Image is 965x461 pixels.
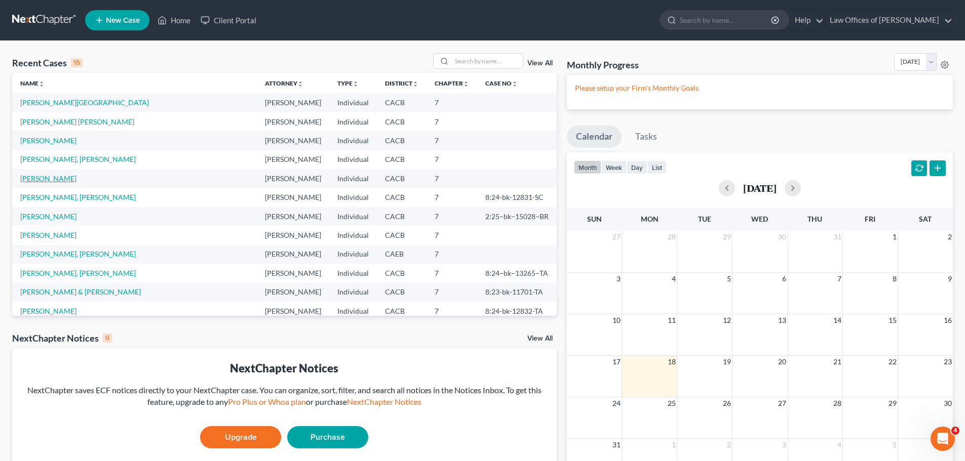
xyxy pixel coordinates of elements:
a: [PERSON_NAME] [20,174,76,183]
span: Mon [641,215,659,223]
span: 16 [943,314,953,326]
span: 3 [615,273,622,285]
i: unfold_more [353,81,359,87]
td: [PERSON_NAME] [257,188,329,206]
td: Individual [329,226,377,244]
span: 4 [671,273,677,285]
span: 4 [951,427,959,435]
td: [PERSON_NAME] [257,112,329,131]
td: Individual [329,131,377,150]
span: 31 [611,439,622,451]
span: 29 [887,397,898,409]
td: [PERSON_NAME] [257,131,329,150]
a: Calendar [567,125,622,148]
td: Individual [329,188,377,206]
td: Individual [329,245,377,264]
div: 15 [71,58,83,67]
td: 8:23-bk-11701-TA [477,283,557,302]
td: CACB [377,112,427,131]
a: [PERSON_NAME] [20,307,76,315]
td: 7 [427,131,477,150]
span: Sun [587,215,602,223]
i: unfold_more [297,81,303,87]
td: 7 [427,245,477,264]
td: [PERSON_NAME] [257,93,329,112]
input: Search by name... [452,54,523,68]
span: 21 [832,356,842,368]
a: Client Portal [196,11,261,29]
span: 3 [781,439,787,451]
td: CACB [377,264,427,282]
td: Individual [329,283,377,302]
span: 28 [667,231,677,243]
span: 29 [722,231,732,243]
span: 27 [777,397,787,409]
td: [PERSON_NAME] [257,150,329,169]
a: Nameunfold_more [20,79,45,87]
a: [PERSON_NAME] [20,136,76,145]
a: [PERSON_NAME], [PERSON_NAME] [20,249,136,258]
td: 7 [427,150,477,169]
span: 24 [611,397,622,409]
a: [PERSON_NAME][GEOGRAPHIC_DATA] [20,98,149,107]
span: 9 [947,273,953,285]
a: Law Offices of [PERSON_NAME] [825,11,952,29]
span: Wed [751,215,768,223]
td: CACB [377,226,427,244]
td: CACB [377,93,427,112]
a: Pro Plus or Whoa plan [228,397,306,406]
span: 31 [832,231,842,243]
td: [PERSON_NAME] [257,283,329,302]
div: 0 [103,333,112,343]
span: 2 [947,231,953,243]
td: 2:25−bk−15028−BR [477,207,557,226]
span: 30 [777,231,787,243]
h2: [DATE] [743,183,777,193]
span: 18 [667,356,677,368]
span: 26 [722,397,732,409]
span: 20 [777,356,787,368]
td: Individual [329,150,377,169]
td: CACB [377,150,427,169]
td: [PERSON_NAME] [257,169,329,188]
td: 7 [427,188,477,206]
td: [PERSON_NAME] [257,226,329,244]
td: CACB [377,283,427,302]
span: 28 [832,397,842,409]
span: 27 [611,231,622,243]
span: 1 [671,439,677,451]
td: 7 [427,207,477,226]
a: [PERSON_NAME] [PERSON_NAME] [20,117,134,126]
span: New Case [106,17,140,24]
a: Attorneyunfold_more [265,79,303,87]
td: CACB [377,302,427,320]
td: CACB [377,207,427,226]
span: 4 [836,439,842,451]
button: month [574,160,601,174]
a: [PERSON_NAME] [20,212,76,221]
a: Case Nounfold_more [485,79,518,87]
td: Individual [329,169,377,188]
td: [PERSON_NAME] [257,245,329,264]
span: 5 [726,273,732,285]
td: 7 [427,264,477,282]
div: NextChapter saves ECF notices directly to your NextChapter case. You can organize, sort, filter, ... [20,385,549,408]
span: 1 [892,231,898,243]
span: 10 [611,314,622,326]
td: [PERSON_NAME] [257,264,329,282]
button: list [647,160,667,174]
td: Individual [329,112,377,131]
span: Tue [698,215,711,223]
td: Individual [329,302,377,320]
span: 2 [726,439,732,451]
a: [PERSON_NAME], [PERSON_NAME] [20,155,136,163]
i: unfold_more [463,81,469,87]
a: Upgrade [200,426,281,448]
iframe: Intercom live chat [931,427,955,451]
td: [PERSON_NAME] [257,302,329,320]
h3: Monthly Progress [567,59,639,71]
td: CACB [377,169,427,188]
span: 23 [943,356,953,368]
td: 7 [427,283,477,302]
input: Search by name... [680,11,773,29]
